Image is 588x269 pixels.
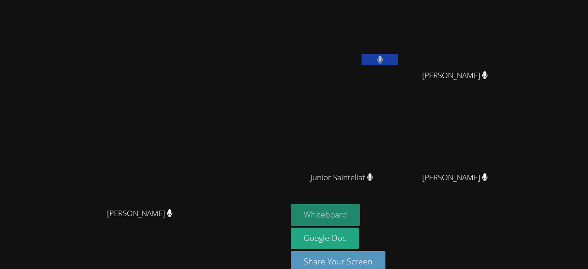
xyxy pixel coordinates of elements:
[422,69,488,82] span: [PERSON_NAME]
[291,204,360,226] button: Whiteboard
[107,207,173,220] span: [PERSON_NAME]
[291,228,359,249] a: Google Doc
[422,171,488,184] span: [PERSON_NAME]
[311,171,373,184] span: Junior Sainteliat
